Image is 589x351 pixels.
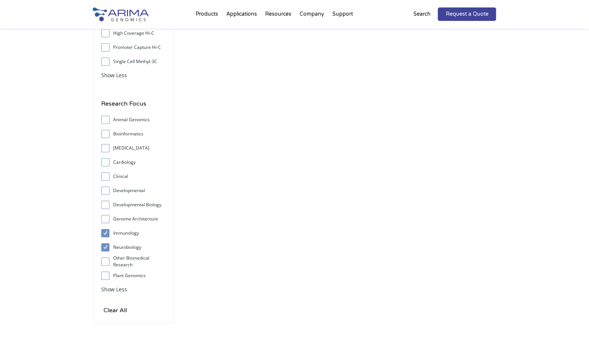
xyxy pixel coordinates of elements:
[101,99,165,114] h4: Research Focus
[101,171,165,182] label: Clinical
[101,56,165,67] label: Single Cell Methyl-3C
[101,270,165,281] label: Plant Genomics
[101,142,165,154] label: [MEDICAL_DATA]
[93,7,149,21] img: Arima-Genomics-logo
[413,9,430,19] p: Search
[101,256,165,267] label: Other Biomedical Research
[101,242,165,253] label: Neurobiology
[101,213,165,225] label: Genome Architecture
[101,42,165,53] label: Promoter Capture Hi-C
[438,7,496,21] a: Request a Quote
[101,228,165,239] label: Immunology
[101,157,165,168] label: Cardiology
[101,114,165,125] label: Animal Genomics
[101,305,129,316] input: Clear All
[101,72,127,79] span: Show Less
[101,199,165,210] label: Developmental Biology
[101,286,127,293] span: Show Less
[101,28,165,39] label: High Coverage Hi-C
[101,128,165,140] label: Bioinformatics
[101,185,165,196] label: Developmental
